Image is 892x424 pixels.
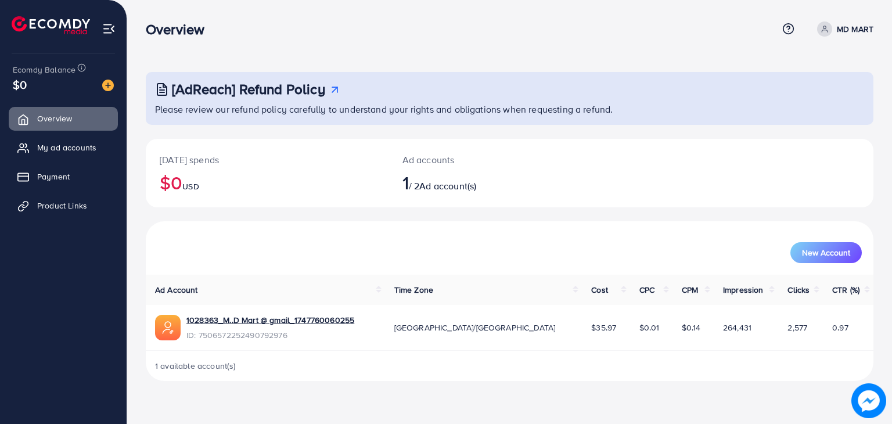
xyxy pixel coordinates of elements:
[802,249,850,257] span: New Account
[13,76,27,93] span: $0
[37,142,96,153] span: My ad accounts
[832,322,848,333] span: 0.97
[9,194,118,217] a: Product Links
[102,80,114,91] img: image
[186,314,354,326] a: 1028363_M..D Mart @ gmail_1747760060255
[155,102,866,116] p: Please review our refund policy carefully to understand your rights and obligations when requesti...
[591,322,616,333] span: $35.97
[160,153,375,167] p: [DATE] spends
[812,21,873,37] a: MD MART
[639,322,660,333] span: $0.01
[402,171,556,193] h2: / 2
[13,64,75,76] span: Ecomdy Balance
[837,22,873,36] p: MD MART
[155,315,181,340] img: ic-ads-acc.e4c84228.svg
[682,284,698,296] span: CPM
[37,171,70,182] span: Payment
[155,284,198,296] span: Ad Account
[172,81,325,98] h3: [AdReach] Refund Policy
[394,284,433,296] span: Time Zone
[787,322,807,333] span: 2,577
[9,107,118,130] a: Overview
[591,284,608,296] span: Cost
[723,284,764,296] span: Impression
[832,284,859,296] span: CTR (%)
[682,322,701,333] span: $0.14
[402,169,409,196] span: 1
[402,153,556,167] p: Ad accounts
[102,22,116,35] img: menu
[182,181,199,192] span: USD
[160,171,375,193] h2: $0
[394,322,556,333] span: [GEOGRAPHIC_DATA]/[GEOGRAPHIC_DATA]
[186,329,354,341] span: ID: 7506572252490792976
[787,284,810,296] span: Clicks
[155,360,236,372] span: 1 available account(s)
[37,113,72,124] span: Overview
[146,21,214,38] h3: Overview
[419,179,476,192] span: Ad account(s)
[9,165,118,188] a: Payment
[9,136,118,159] a: My ad accounts
[851,383,886,418] img: image
[723,322,751,333] span: 264,431
[37,200,87,211] span: Product Links
[639,284,654,296] span: CPC
[12,16,90,34] img: logo
[790,242,862,263] button: New Account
